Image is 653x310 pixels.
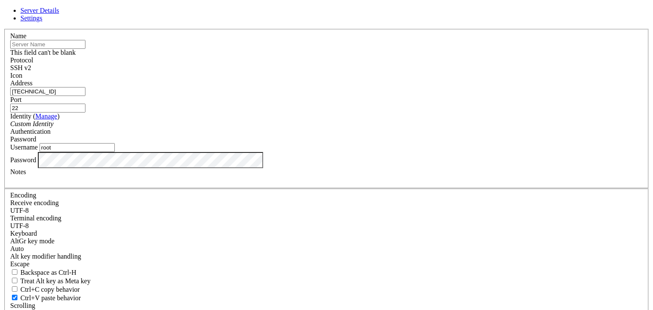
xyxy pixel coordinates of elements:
[10,64,643,72] div: SSH v2
[10,79,32,87] label: Address
[10,49,643,56] div: This field can't be blank
[12,278,17,283] input: Treat Alt key as Meta key
[10,56,33,64] label: Protocol
[10,302,35,309] label: Scrolling
[10,104,85,113] input: Port Number
[10,253,81,260] label: Controls how the Alt key is handled. Escape: Send an ESC prefix. 8-Bit: Add 128 to the typed char...
[10,230,37,237] label: Keyboard
[10,260,643,268] div: Escape
[12,269,17,275] input: Backspace as Ctrl-H
[20,269,77,276] span: Backspace as Ctrl-H
[10,192,36,199] label: Encoding
[10,32,26,39] label: Name
[10,294,81,302] label: Ctrl+V pastes if true, sends ^V to host if false. Ctrl+Shift+V sends ^V to host if true, pastes i...
[10,245,643,253] div: Auto
[20,277,91,285] span: Treat Alt key as Meta key
[33,113,60,120] span: ( )
[10,237,54,245] label: Set the expected encoding for data received from the host. If the encodings do not match, visual ...
[10,113,60,120] label: Identity
[20,286,80,293] span: Ctrl+C copy behavior
[10,286,80,293] label: Ctrl-C copies if true, send ^C to host if false. Ctrl-Shift-C sends ^C to host if true, copies if...
[12,295,17,300] input: Ctrl+V paste behavior
[10,156,36,163] label: Password
[10,72,22,79] label: Icon
[20,14,43,22] a: Settings
[10,214,61,222] label: The default terminal encoding. ISO-2022 enables character map translations (like graphics maps). ...
[10,128,51,135] label: Authentication
[10,207,29,214] span: UTF-8
[20,7,59,14] a: Server Details
[10,168,26,175] label: Notes
[10,120,643,128] div: Custom Identity
[10,87,85,96] input: Host Name or IP
[10,40,85,49] input: Server Name
[20,294,81,302] span: Ctrl+V paste behavior
[40,143,115,152] input: Login Username
[10,207,643,214] div: UTF-8
[10,269,77,276] label: If true, the backspace should send BS ('\x08', aka ^H). Otherwise the backspace key should send '...
[10,96,22,103] label: Port
[12,286,17,292] input: Ctrl+C copy behavior
[10,64,31,71] span: SSH v2
[10,135,36,143] span: Password
[10,144,38,151] label: Username
[35,113,57,120] a: Manage
[10,260,29,268] span: Escape
[10,277,91,285] label: Whether the Alt key acts as a Meta key or as a distinct Alt key.
[10,135,643,143] div: Password
[10,120,54,127] i: Custom Identity
[10,245,24,252] span: Auto
[10,222,29,229] span: UTF-8
[10,199,59,206] label: Set the expected encoding for data received from the host. If the encodings do not match, visual ...
[10,222,643,230] div: UTF-8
